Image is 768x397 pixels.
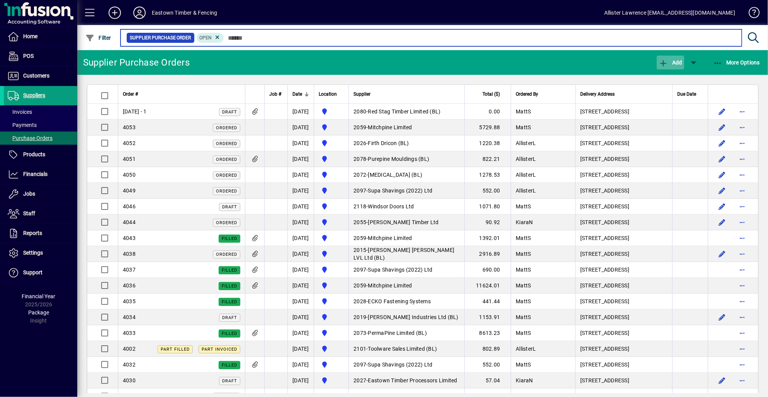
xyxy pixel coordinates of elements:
[516,219,533,225] span: KiaraN
[368,377,457,383] span: Eastown Timber Processors Limited
[130,34,191,42] span: Supplier Purchase Order
[716,200,728,213] button: Edit
[4,263,77,282] a: Support
[464,373,511,389] td: 57.04
[222,299,237,304] span: Filled
[200,35,212,41] span: Open
[368,282,412,289] span: Mitchpine Limited
[287,104,314,120] td: [DATE]
[716,105,728,118] button: Edit
[319,281,344,290] span: Holyoake St
[348,357,464,373] td: -
[85,35,111,41] span: Filter
[287,309,314,325] td: [DATE]
[222,284,237,289] span: Filled
[575,309,672,325] td: [STREET_ADDRESS]
[368,346,437,352] span: Toolware Sales Limited (BL)
[197,33,224,43] mat-chip: Completion Status: Open
[575,278,672,294] td: [STREET_ADDRESS]
[353,346,366,352] span: 2101
[353,203,366,209] span: 2118
[353,267,366,273] span: 2097
[216,189,237,194] span: Ordered
[575,199,672,215] td: [STREET_ADDRESS]
[319,376,344,385] span: Holyoake St
[123,267,136,273] span: 4037
[8,135,53,141] span: Purchase Orders
[287,357,314,373] td: [DATE]
[368,298,431,304] span: ECKO Fastening Systems
[368,108,441,115] span: Red Stag Timber Limited (BL)
[736,343,748,355] button: More options
[657,56,684,69] button: Add
[353,156,366,162] span: 2078
[580,90,615,98] span: Delivery Address
[516,172,536,178] span: AllisterL
[319,265,344,274] span: Holyoake St
[711,56,762,69] button: More Options
[716,374,728,387] button: Edit
[516,108,531,115] span: MattS
[736,184,748,197] button: More options
[353,330,366,336] span: 2073
[575,262,672,278] td: [STREET_ADDRESS]
[368,219,439,225] span: [PERSON_NAME] Timber Ltd
[216,252,237,257] span: Ordered
[287,325,314,341] td: [DATE]
[464,357,511,373] td: 552.00
[716,121,728,133] button: Edit
[23,171,48,177] span: Financials
[287,246,314,262] td: [DATE]
[319,90,344,98] div: Location
[575,215,672,230] td: [STREET_ADDRESS]
[368,362,433,368] span: Supa Shavings (2022) Ltd
[743,2,758,27] a: Knowledge Base
[127,6,152,20] button: Profile
[23,33,37,39] span: Home
[353,108,366,115] span: 2080
[716,248,728,260] button: Edit
[23,151,45,157] span: Products
[216,173,237,178] span: Ordered
[123,346,136,352] span: 4002
[736,153,748,165] button: More options
[287,215,314,230] td: [DATE]
[222,268,237,273] span: Filled
[368,140,409,146] span: Firth Dricon (BL)
[348,262,464,278] td: -
[319,170,344,179] span: Holyoake St
[4,118,77,132] a: Payments
[319,328,344,338] span: Holyoake St
[222,378,237,383] span: Draft
[222,331,237,336] span: Filled
[353,377,366,383] span: 2027
[464,230,511,246] td: 1392.01
[348,294,464,309] td: -
[736,248,748,260] button: More options
[4,105,77,118] a: Invoices
[464,341,511,357] td: 802.89
[516,203,531,209] span: MattS
[464,151,511,167] td: 822.21
[575,294,672,309] td: [STREET_ADDRESS]
[368,156,430,162] span: Purepine Mouldings (BL)
[368,235,412,241] span: Mitchpine Limited
[23,210,35,216] span: Staff
[123,314,136,320] span: 4034
[222,204,237,209] span: Draft
[287,151,314,167] td: [DATE]
[575,104,672,120] td: [STREET_ADDRESS]
[736,216,748,228] button: More options
[23,73,49,79] span: Customers
[123,108,147,115] span: [DATE] - 1
[353,124,366,130] span: 2059
[353,219,366,225] span: 2055
[287,278,314,294] td: [DATE]
[353,90,370,98] span: Supplier
[161,347,190,352] span: Part Filled
[716,137,728,149] button: Edit
[677,90,703,98] div: Due Date
[353,282,366,289] span: 2059
[368,203,414,209] span: Windsor Doors Ltd
[516,346,536,352] span: AllisterL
